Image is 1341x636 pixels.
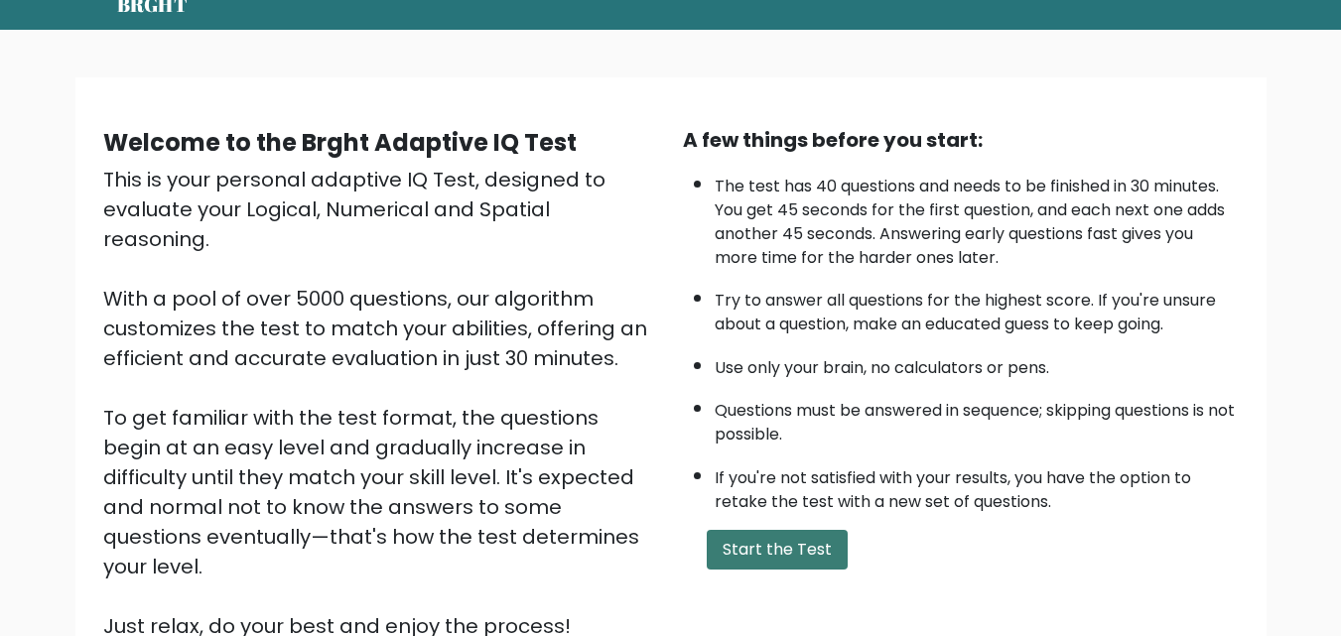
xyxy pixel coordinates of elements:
[707,530,848,570] button: Start the Test
[683,125,1239,155] div: A few things before you start:
[103,126,577,159] b: Welcome to the Brght Adaptive IQ Test
[715,346,1239,380] li: Use only your brain, no calculators or pens.
[715,456,1239,514] li: If you're not satisfied with your results, you have the option to retake the test with a new set ...
[715,279,1239,336] li: Try to answer all questions for the highest score. If you're unsure about a question, make an edu...
[715,389,1239,446] li: Questions must be answered in sequence; skipping questions is not possible.
[715,165,1239,270] li: The test has 40 questions and needs to be finished in 30 minutes. You get 45 seconds for the firs...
